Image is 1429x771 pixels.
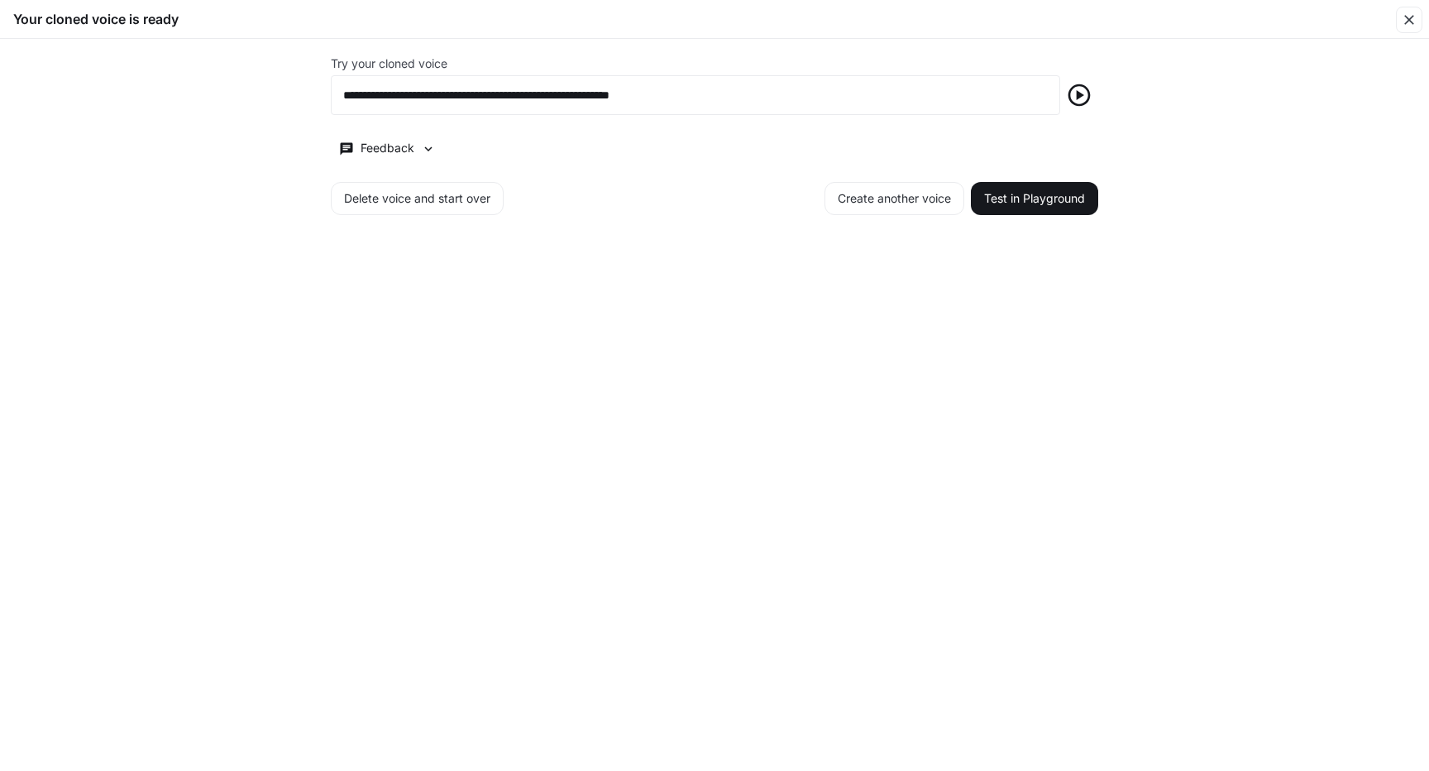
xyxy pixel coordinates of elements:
button: Create another voice [824,182,964,215]
h5: Your cloned voice is ready [13,10,179,28]
button: Test in Playground [971,182,1098,215]
button: Feedback [331,135,443,162]
button: Delete voice and start over [331,182,504,215]
p: Try your cloned voice [331,58,447,69]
